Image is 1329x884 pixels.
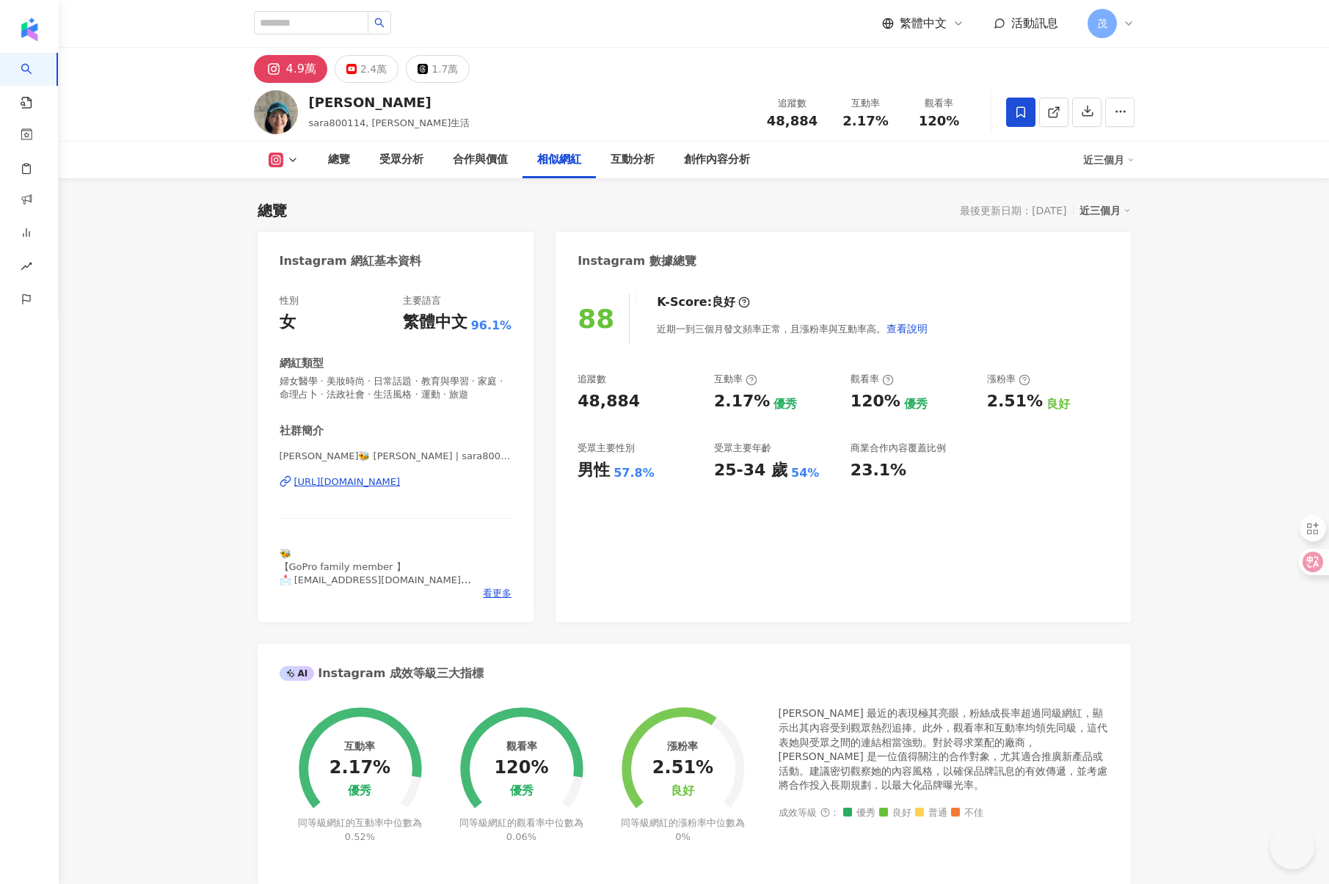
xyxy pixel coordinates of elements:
[537,151,581,169] div: 相似網紅
[403,311,467,334] div: 繁體中文
[578,304,614,334] div: 88
[280,423,324,439] div: 社群簡介
[483,587,511,600] span: 看更多
[1011,16,1058,30] span: 活動訊息
[578,390,640,413] div: 48,884
[619,817,747,843] div: 同等級網紅的漲粉率中位數為
[714,459,787,482] div: 25-34 歲
[667,740,698,752] div: 漲粉率
[842,114,888,128] span: 2.17%
[578,442,635,455] div: 受眾主要性別
[657,314,928,343] div: 近期一到三個月發文頻率正常，且漲粉率與互動率高。
[280,666,315,681] div: AI
[254,90,298,134] img: KOL Avatar
[851,459,906,482] div: 23.1%
[671,784,694,798] div: 良好
[578,253,696,269] div: Instagram 數據總覽
[360,59,387,79] div: 2.4萬
[791,465,819,481] div: 54%
[773,396,797,412] div: 優秀
[652,758,713,778] div: 2.51%
[779,706,1109,793] div: [PERSON_NAME] 最近的表現極其亮眼，粉絲成長率超過同級網紅，顯示出其內容受到觀眾熱烈追捧。此外，觀看率和互動率均領先同級，這代表她與受眾之間的連結相當強勁。對於尋求業配的廠商，[PE...
[345,831,375,842] span: 0.52%
[280,253,422,269] div: Instagram 網紅基本資料
[843,808,875,819] span: 優秀
[960,205,1066,216] div: 最後更新日期：[DATE]
[294,475,401,489] div: [URL][DOMAIN_NAME]
[611,151,655,169] div: 互動分析
[296,817,424,843] div: 同等級網紅的互動率中位數為
[851,390,900,413] div: 120%
[1097,15,1107,32] span: 茂
[779,808,1109,819] div: 成效等級 ：
[280,548,471,613] span: 🐝 【GoPro family member 】 📩 [EMAIL_ADDRESS][DOMAIN_NAME] @thatday_hostel 沒有充電樁能買電車嗎👇🏽
[406,55,470,83] button: 1.7萬
[286,59,316,79] div: 4.9萬
[684,151,750,169] div: 創作內容分析
[886,314,928,343] button: 查看說明
[657,294,750,310] div: K-Score :
[18,18,41,41] img: logo icon
[838,96,894,111] div: 互動率
[21,252,32,285] span: rise
[851,442,946,455] div: 商業合作內容覆蓋比例
[506,831,536,842] span: 0.06%
[987,390,1043,413] div: 2.51%
[510,784,534,798] div: 優秀
[578,373,606,386] div: 追蹤數
[675,831,691,842] span: 0%
[578,459,610,482] div: 男性
[403,294,441,307] div: 主要語言
[886,323,928,335] span: 查看說明
[1079,201,1131,220] div: 近三個月
[1046,396,1070,412] div: 良好
[987,373,1030,386] div: 漲粉率
[374,18,385,28] span: search
[457,817,586,843] div: 同等級網紅的觀看率中位數為
[432,59,458,79] div: 1.7萬
[309,93,470,112] div: [PERSON_NAME]
[900,15,947,32] span: 繁體中文
[280,450,512,463] span: [PERSON_NAME]🐝 [PERSON_NAME] | sara800114
[951,808,983,819] span: 不佳
[258,200,287,221] div: 總覽
[329,758,390,778] div: 2.17%
[309,117,470,128] span: sara800114, [PERSON_NAME]生活
[21,53,50,110] a: search
[506,740,537,752] div: 觀看率
[714,373,757,386] div: 互動率
[714,442,771,455] div: 受眾主要年齡
[348,784,371,798] div: 優秀
[335,55,398,83] button: 2.4萬
[280,375,512,401] span: 婦女醫學 · 美妝時尚 · 日常話題 · 教育與學習 · 家庭 · 命理占卜 · 法政社會 · 生活風格 · 運動 · 旅遊
[471,318,512,334] span: 96.1%
[344,740,375,752] div: 互動率
[280,475,512,489] a: [URL][DOMAIN_NAME]
[765,96,820,111] div: 追蹤數
[613,465,655,481] div: 57.8%
[280,294,299,307] div: 性別
[254,55,327,83] button: 4.9萬
[904,396,928,412] div: 優秀
[851,373,894,386] div: 觀看率
[919,114,960,128] span: 120%
[280,311,296,334] div: 女
[911,96,967,111] div: 觀看率
[767,113,818,128] span: 48,884
[712,294,735,310] div: 良好
[915,808,947,819] span: 普通
[879,808,911,819] span: 良好
[379,151,423,169] div: 受眾分析
[328,151,350,169] div: 總覽
[280,665,484,682] div: Instagram 成效等級三大指標
[714,390,770,413] div: 2.17%
[494,758,548,778] div: 120%
[280,356,324,371] div: 網紅類型
[1083,148,1135,172] div: 近三個月
[1270,825,1314,869] iframe: Help Scout Beacon - Open
[453,151,508,169] div: 合作與價值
